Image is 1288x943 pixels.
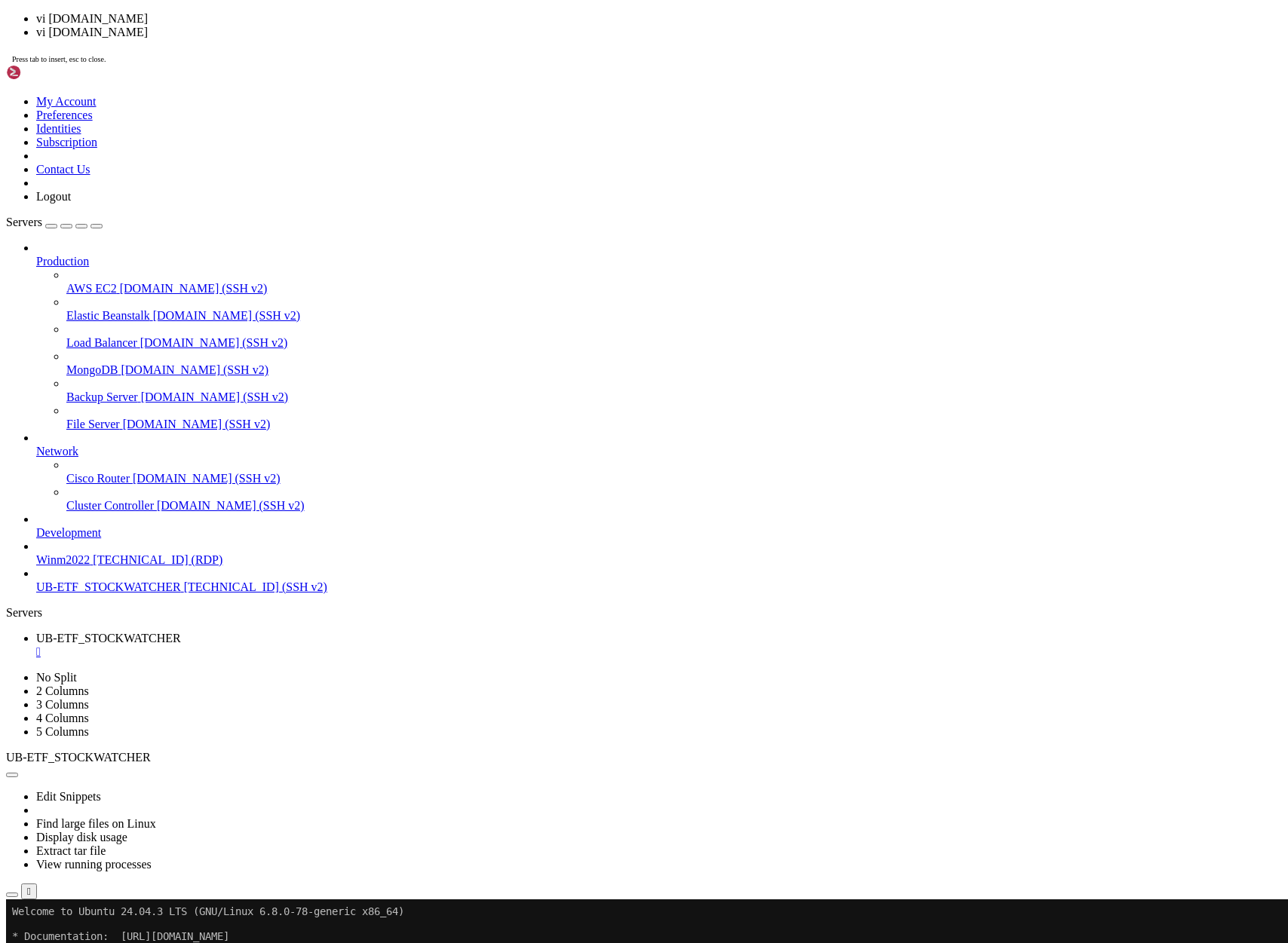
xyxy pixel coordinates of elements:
x-row: System information as of [DATE] [6,81,1091,94]
li: AWS EC2 [DOMAIN_NAME] (SSH v2) [66,268,1282,295]
span: [TECHNICAL_ID] (RDP) [93,553,222,566]
a: MongoDB [DOMAIN_NAME] (SSH v2) [66,363,1282,377]
span: Servers [6,216,42,228]
x-row: 0 updates can be applied immediately. [6,307,1091,320]
x-row: : $ vi py [6,432,1091,445]
li: File Server [DOMAIN_NAME] (SSH v2) [66,404,1282,431]
li: vi [DOMAIN_NAME] [36,26,1282,39]
button:  [21,883,37,899]
x-row: : $ cp asx_scanner.py webapp8.py [6,407,1091,420]
li: Development [36,513,1282,540]
a: Find large files on Linux [36,817,156,830]
a: 3 Columns [36,698,89,711]
x-row: Processes: 136 [6,157,1091,170]
a: Subscription [36,136,97,148]
span: Network [36,445,78,458]
x-row: Last login: [DATE] from [TECHNICAL_ID] [6,382,1091,395]
span: Production [36,255,89,268]
a: Contact Us [36,163,90,176]
a:  [36,645,1282,659]
a: Production [36,255,1282,268]
span: ubuntu@vps-d35ccc65 [6,407,121,419]
div:  [27,886,31,897]
x-row: Welcome to Ubuntu 24.04.3 LTS (GNU/Linux 6.8.0-78-generic x86_64) [6,6,1091,19]
x-row: Swap usage: 0% [6,144,1091,157]
span: Cisco Router [66,472,130,485]
a: Development [36,526,1282,540]
span: UB-ETF_STOCKWATCHER [36,632,181,644]
span: [TECHNICAL_ID] (SSH v2) [184,580,327,593]
span: File Server [66,418,120,430]
span: AWS EC2 [66,282,117,295]
a: No Split [36,671,77,684]
span: Winm2022 [36,553,90,566]
span: [DOMAIN_NAME] (SSH v2) [140,336,288,349]
span: [DOMAIN_NAME] (SSH v2) [153,309,301,322]
x-row: : $ vi webapp8.py [6,420,1091,433]
a: Network [36,445,1282,458]
img: Shellngn [6,65,93,80]
li: Cisco Router [DOMAIN_NAME] (SSH v2) [66,458,1282,485]
a: Elastic Beanstalk [DOMAIN_NAME] (SSH v2) [66,309,1282,323]
span: [DOMAIN_NAME] (SSH v2) [141,390,289,403]
x-row: * Support: [URL][DOMAIN_NAME] [6,57,1091,69]
li: UB-ETF_STOCKWATCHER [TECHNICAL_ID] (SSH v2) [36,567,1282,594]
a: Winm2022 [TECHNICAL_ID] (RDP) [36,553,1282,567]
a: Identities [36,122,81,135]
a: 2 Columns [36,684,89,697]
x-row: * Documentation: [URL][DOMAIN_NAME] [6,31,1091,44]
a: Logout [36,190,71,203]
span: ubuntu@vps-d35ccc65 [6,420,121,432]
a: UB-ETF_STOCKWATCHER [TECHNICAL_ID] (SSH v2) [36,580,1282,594]
span: ubuntu@vps-d35ccc65 [6,432,121,444]
span: Press tab to insert, esc to close. [12,55,106,63]
div: (40, 34) [260,432,266,445]
x-row: Memory usage: 16% [6,131,1091,144]
span: [DOMAIN_NAME] (SSH v2) [120,282,268,295]
a: 4 Columns [36,712,89,724]
li: Elastic Beanstalk [DOMAIN_NAME] (SSH v2) [66,295,1282,323]
a: File Server [DOMAIN_NAME] (SSH v2) [66,418,1282,431]
x-row: Users logged in: 0 [6,169,1091,182]
x-row: IPv4 address for ens3: [TECHNICAL_ID] [6,182,1091,194]
li: Winm2022 [TECHNICAL_ID] (RDP) [36,540,1282,567]
span: MongoDB [66,363,118,376]
span: UB-ETF_STOCKWATCHER [6,751,151,764]
span: [DOMAIN_NAME] (SSH v2) [123,418,271,430]
span: Cluster Controller [66,499,154,512]
x-row: See [URL][DOMAIN_NAME] or run: sudo pro status [6,344,1091,357]
a: 5 Columns [36,725,89,738]
li: Backup Server [DOMAIN_NAME] (SSH v2) [66,377,1282,404]
li: Network [36,431,1282,513]
span: ubuntu@vps-d35ccc65 [6,394,121,406]
a: Cluster Controller [DOMAIN_NAME] (SSH v2) [66,499,1282,513]
span: Development [36,526,101,539]
li: Cluster Controller [DOMAIN_NAME] (SSH v2) [66,485,1282,513]
span: ~/asx_scanner [127,407,205,419]
span: [DOMAIN_NAME] (SSH v2) [133,472,281,485]
x-row: * Strictly confined Kubernetes makes edge and IoT secure. Learn how MicroK8s [6,219,1091,232]
span: ~/asx_scanner [127,432,205,444]
a: Backup Server [DOMAIN_NAME] (SSH v2) [66,390,1282,404]
span: Backup Server [66,390,138,403]
span: UB-ETF_STOCKWATCHER [36,580,181,593]
a: View running processes [36,858,152,871]
a: Load Balancer [DOMAIN_NAME] (SSH v2) [66,336,1282,350]
x-row: * Management: [URL][DOMAIN_NAME] [6,44,1091,57]
a: Edit Snippets [36,790,101,803]
x-row: [URL][DOMAIN_NAME] [6,257,1091,270]
x-row: : $ cd asx_scanner/ [6,394,1091,407]
span: Load Balancer [66,336,137,349]
a: AWS EC2 [DOMAIN_NAME] (SSH v2) [66,282,1282,295]
li: Production [36,241,1282,431]
li: MongoDB [DOMAIN_NAME] (SSH v2) [66,350,1282,377]
span: Elastic Beanstalk [66,309,150,322]
a: Servers [6,216,103,228]
x-row: Usage of /: 9.8% of 76.45GB [6,119,1091,132]
li: vi [DOMAIN_NAME] [36,12,1282,26]
div: Servers [6,606,1282,620]
a: Extract tar file [36,844,106,857]
x-row: System load: 0.0 [6,106,1091,119]
span: [DOMAIN_NAME] (SSH v2) [121,363,268,376]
